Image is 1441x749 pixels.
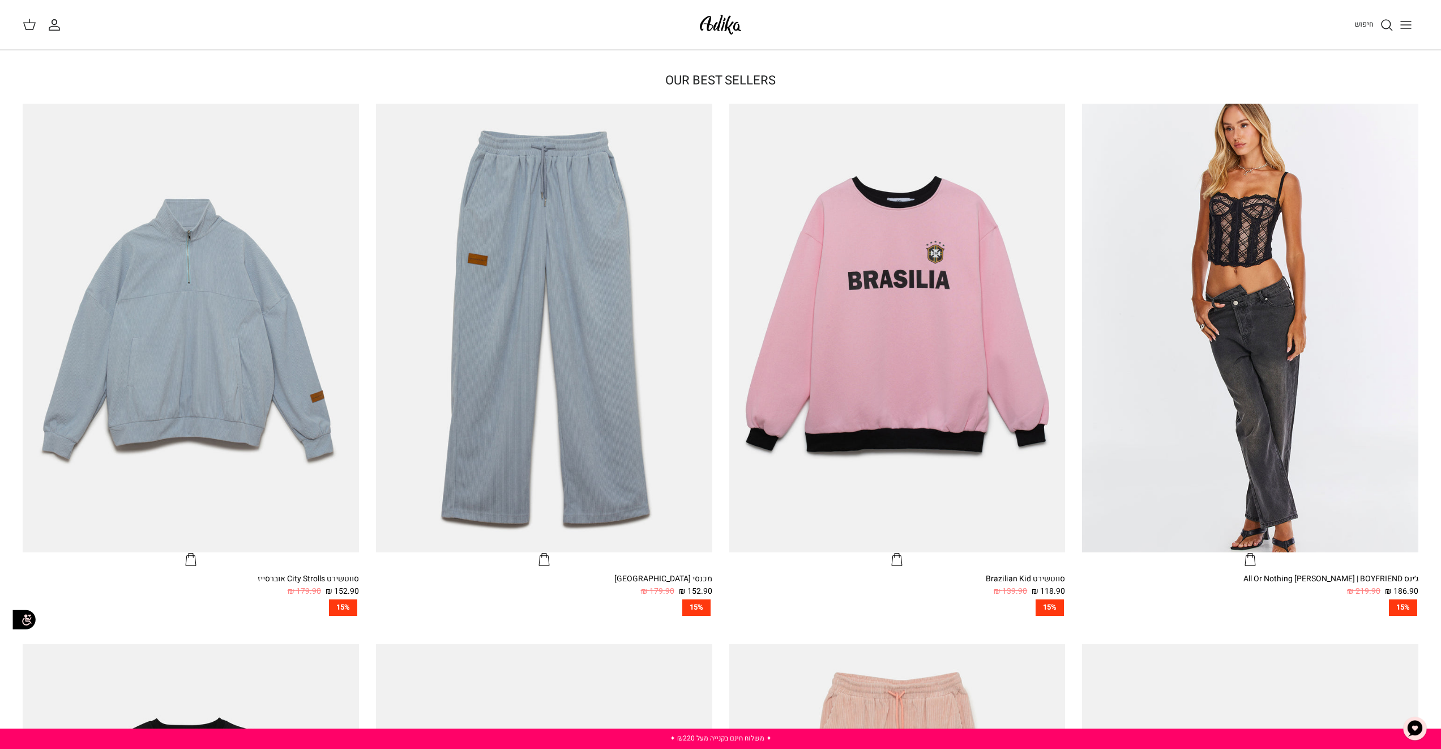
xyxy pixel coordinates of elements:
span: 15% [1389,599,1417,616]
a: החשבון שלי [48,18,66,32]
span: 179.90 ₪ [288,585,321,598]
a: 15% [23,599,359,616]
a: סווטשירט Brazilian Kid [729,104,1066,567]
span: 118.90 ₪ [1032,585,1065,598]
a: סווטשירט Brazilian Kid 118.90 ₪ 139.90 ₪ [729,573,1066,598]
a: סווטשירט City Strolls אוברסייז 152.90 ₪ 179.90 ₪ [23,573,359,598]
span: חיפוש [1354,19,1374,29]
span: 15% [682,599,711,616]
button: Toggle menu [1393,12,1418,37]
a: ✦ משלוח חינם בקנייה מעל ₪220 ✦ [670,733,772,743]
div: סווטשירט City Strolls אוברסייז [23,573,359,585]
span: 15% [1036,599,1064,616]
button: צ'אט [1398,712,1432,746]
span: 152.90 ₪ [326,585,359,598]
a: מכנסי [GEOGRAPHIC_DATA] 152.90 ₪ 179.90 ₪ [376,573,712,598]
a: מכנסי טרנינג City strolls [376,104,712,567]
a: 15% [1082,599,1418,616]
span: 179.90 ₪ [641,585,674,598]
img: Adika IL [696,11,745,38]
a: OUR BEST SELLERS [665,71,776,90]
a: 15% [729,599,1066,616]
a: חיפוש [1354,18,1393,32]
img: accessibility_icon02.svg [8,604,40,635]
a: 15% [376,599,712,616]
div: סווטשירט Brazilian Kid [729,573,1066,585]
span: 219.90 ₪ [1347,585,1380,598]
a: ג׳ינס All Or Nothing [PERSON_NAME] | BOYFRIEND 186.90 ₪ 219.90 ₪ [1082,573,1418,598]
div: ג׳ינס All Or Nothing [PERSON_NAME] | BOYFRIEND [1082,573,1418,585]
span: 186.90 ₪ [1385,585,1418,598]
a: ג׳ינס All Or Nothing קריס-קרוס | BOYFRIEND [1082,104,1418,567]
span: 139.90 ₪ [994,585,1027,598]
span: 15% [329,599,357,616]
a: סווטשירט City Strolls אוברסייז [23,104,359,567]
div: מכנסי [GEOGRAPHIC_DATA] [376,573,712,585]
span: 152.90 ₪ [679,585,712,598]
